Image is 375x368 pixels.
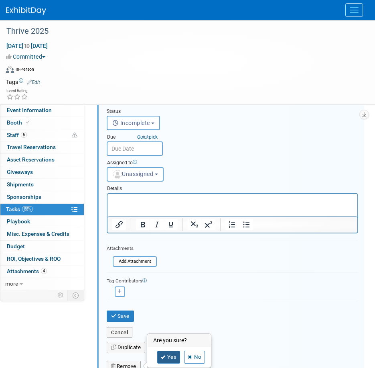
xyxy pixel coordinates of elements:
[107,311,134,322] button: Save
[0,216,84,228] a: Playbook
[7,181,34,188] span: Shipments
[107,141,163,156] input: Due Date
[107,276,358,284] div: Tag Contributors
[6,65,365,77] div: Event Format
[7,218,30,225] span: Playbook
[136,219,150,230] button: Bold
[7,119,31,126] span: Booth
[150,219,164,230] button: Italic
[107,116,160,130] button: Incomplete
[107,194,357,216] iframe: Rich Text Area
[6,89,28,93] div: Event Rating
[107,167,164,182] button: Unassigned
[137,134,149,140] i: Quick
[6,7,46,15] img: ExhibitDay
[6,53,49,61] button: Committed
[0,253,84,265] a: ROI, Objectives & ROO
[7,144,56,150] span: Travel Reservations
[6,206,33,213] span: Tasks
[148,334,211,347] h3: Are you sure?
[225,219,239,230] button: Numbered list
[0,104,84,117] a: Event Information
[0,278,84,290] a: more
[72,132,77,139] span: Potential Scheduling Conflict -- at least one attendee is tagged in another overlapping event.
[4,24,359,39] div: Thrive 2025
[345,3,363,17] button: Menu
[54,290,68,301] td: Personalize Event Tab Strip
[21,132,27,138] span: 5
[107,182,358,193] div: Details
[7,156,55,163] span: Asset Reservations
[0,191,84,203] a: Sponsorships
[107,245,157,252] div: Attachments
[136,134,159,140] a: Quickpick
[27,80,40,85] a: Edit
[7,231,69,237] span: Misc. Expenses & Credits
[107,327,132,338] button: Cancel
[0,154,84,166] a: Asset Reservations
[41,268,47,274] span: 4
[164,219,178,230] button: Underline
[0,266,84,278] a: Attachments4
[7,107,52,113] span: Event Information
[107,134,171,141] div: Due
[15,66,34,72] div: In-Person
[7,194,41,200] span: Sponsorships
[0,179,84,191] a: Shipments
[7,132,27,138] span: Staff
[239,219,253,230] button: Bullet list
[0,204,84,216] a: Tasks88%
[7,243,25,249] span: Budget
[107,108,167,116] div: Status
[5,280,18,287] span: more
[7,169,33,175] span: Giveaways
[202,219,215,230] button: Superscript
[68,290,84,301] td: Toggle Event Tabs
[0,129,84,141] a: Staff5
[184,351,205,364] a: No
[107,159,358,167] div: Assigned to
[112,171,153,177] span: Unassigned
[7,256,61,262] span: ROI, Objectives & ROO
[0,166,84,178] a: Giveaways
[0,228,84,240] a: Misc. Expenses & Credits
[107,342,145,353] button: Duplicate
[6,42,48,49] span: [DATE] [DATE]
[23,43,31,49] span: to
[26,120,30,125] i: Booth reservation complete
[112,219,126,230] button: Insert/edit link
[0,241,84,253] a: Budget
[0,141,84,153] a: Travel Reservations
[6,78,40,86] td: Tags
[0,117,84,129] a: Booth
[22,206,33,212] span: 88%
[157,351,180,364] a: Yes
[188,219,201,230] button: Subscript
[7,268,47,274] span: Attachments
[6,66,14,72] img: Format-Inperson.png
[112,120,150,126] span: Incomplete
